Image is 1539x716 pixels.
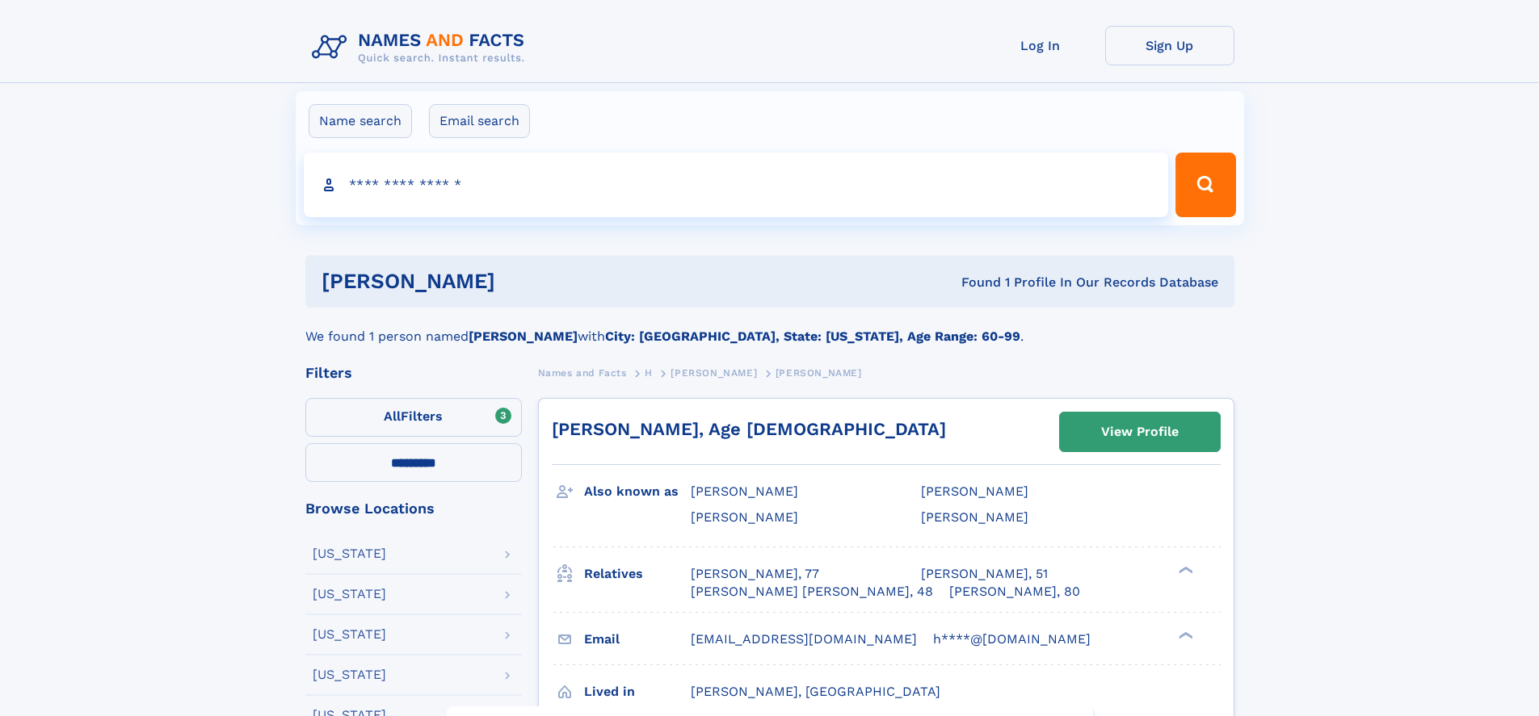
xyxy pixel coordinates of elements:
a: Sign Up [1105,26,1234,65]
h3: Email [584,626,691,653]
a: [PERSON_NAME], 77 [691,565,819,583]
h1: [PERSON_NAME] [322,271,729,291]
a: View Profile [1060,412,1220,451]
div: ❯ [1175,564,1194,575]
a: [PERSON_NAME], 51 [921,565,1048,583]
span: [PERSON_NAME] [776,367,862,379]
a: [PERSON_NAME], Age [DEMOGRAPHIC_DATA] [552,419,946,439]
a: [PERSON_NAME] [671,362,757,383]
input: search input [304,153,1169,217]
button: Search Button [1175,153,1235,217]
div: We found 1 person named with . [305,308,1234,346]
span: [EMAIL_ADDRESS][DOMAIN_NAME] [691,631,917,647]
div: Browse Locations [305,501,522,516]
span: [PERSON_NAME] [671,367,757,379]
img: Logo Names and Facts [305,26,538,69]
span: [PERSON_NAME], [GEOGRAPHIC_DATA] [691,684,940,699]
div: [US_STATE] [313,628,386,641]
div: [US_STATE] [313,547,386,560]
span: [PERSON_NAME] [921,509,1028,525]
label: Name search [309,104,412,138]
a: Names and Facts [538,362,627,383]
a: [PERSON_NAME] [PERSON_NAME], 48 [691,583,933,601]
a: H [645,362,653,383]
div: ❯ [1175,630,1194,640]
div: [US_STATE] [313,588,386,601]
h3: Lived in [584,678,691,706]
label: Email search [429,104,530,138]
a: Log In [976,26,1105,65]
b: City: [GEOGRAPHIC_DATA], State: [US_STATE], Age Range: 60-99 [605,329,1020,344]
span: [PERSON_NAME] [921,484,1028,499]
a: [PERSON_NAME], 80 [949,583,1080,601]
div: Filters [305,366,522,380]
h3: Relatives [584,560,691,588]
span: [PERSON_NAME] [691,509,798,525]
span: H [645,367,653,379]
b: [PERSON_NAME] [469,329,578,344]
span: [PERSON_NAME] [691,484,798,499]
div: Found 1 Profile In Our Records Database [728,274,1218,291]
h3: Also known as [584,478,691,505]
div: View Profile [1101,413,1179,450]
span: All [384,408,401,424]
label: Filters [305,398,522,437]
div: [US_STATE] [313,668,386,681]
